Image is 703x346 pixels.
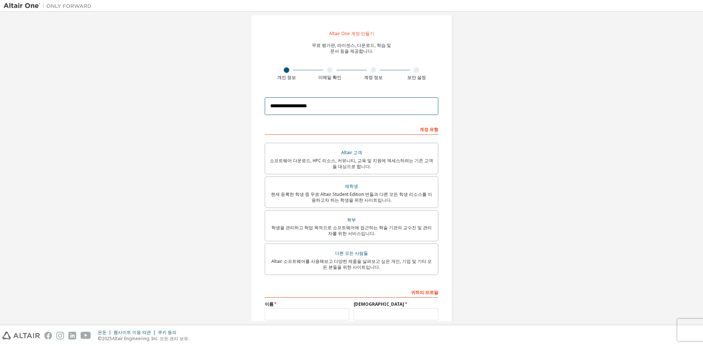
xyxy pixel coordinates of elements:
[411,289,438,295] font: 귀하의 프로필
[271,191,432,203] font: 현재 등록한 학생 중 무료 Altair Student Edition 번들과 다른 모든 학생 리소스를 이용하고자 하는 학생을 위한 사이트입니다.
[271,224,432,237] font: 학생을 관리하고 학업 목적으로 소프트웨어에 접근하는 학술 기관의 교수진 및 관리자를 위한 서비스입니다.
[265,301,274,307] font: 이름
[56,332,64,339] img: instagram.svg
[98,335,102,342] font: ©
[420,126,438,133] font: 계정 유형
[270,157,433,170] font: 소프트웨어 다운로드, HPC 리소스, 커뮤니티, 교육 및 지원에 액세스하려는 기존 고객을 대상으로 합니다.
[271,258,432,270] font: Altair 소프트웨어를 사용해보고 다양한 제품을 살펴보고 싶은 개인, 기업 및 기타 모든 분들을 위한 사이트입니다.
[68,332,76,339] img: linkedin.svg
[112,335,189,342] font: Altair Engineering, Inc. 모든 권리 보유.
[158,329,176,335] font: 쿠키 동의
[329,30,374,37] font: Altair One 계정 만들기
[44,332,52,339] img: facebook.svg
[345,183,358,189] font: 재학생
[114,329,151,335] font: 웹사이트 이용 약관
[335,250,368,256] font: 다른 모든 사람들
[330,48,373,54] font: 문서 등을 제공합니다.
[318,74,341,81] font: 이메일 확인
[347,217,356,223] font: 학부
[81,332,91,339] img: youtube.svg
[312,42,391,48] font: 무료 평가판, 라이센스, 다운로드, 학습 및
[102,335,112,342] font: 2025
[277,74,296,81] font: 개인 정보
[364,74,383,81] font: 계정 정보
[4,2,95,10] img: 알타이르 원
[354,301,404,307] font: [DEMOGRAPHIC_DATA]
[341,149,362,156] font: Altair 고객
[407,74,426,81] font: 보안 설정
[98,329,107,335] font: 은둔
[2,332,40,339] img: altair_logo.svg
